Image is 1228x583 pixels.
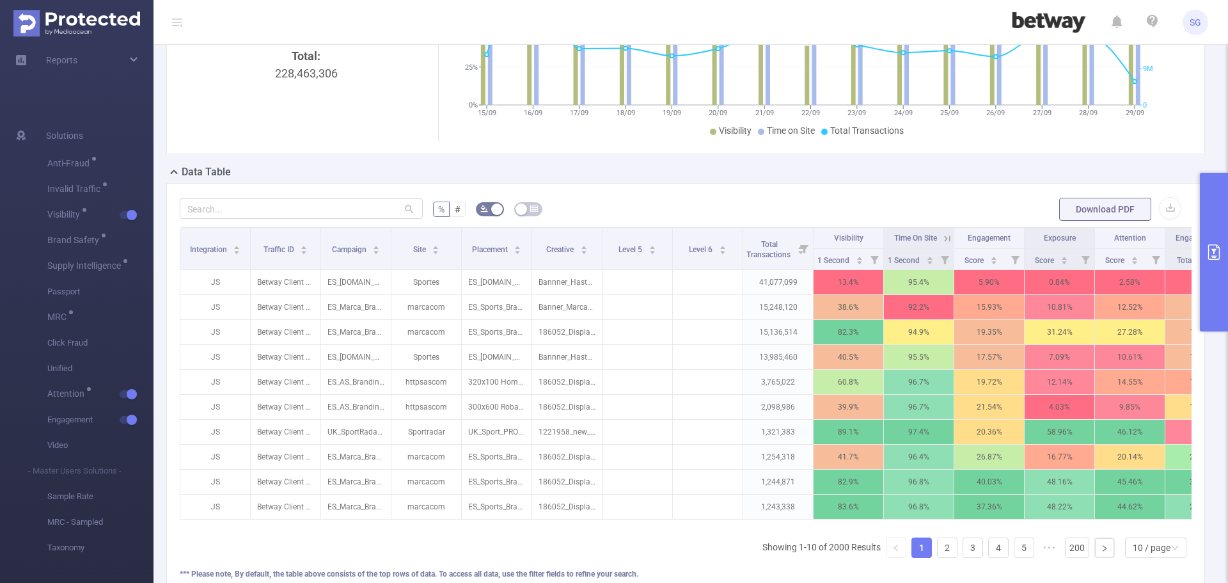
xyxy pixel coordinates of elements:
[1095,395,1165,419] p: 9.85 %
[462,320,531,344] p: ES_Sports_Branding_Marca_320x100 [9817831]
[1143,101,1147,109] tspan: 0
[251,370,320,394] p: Betway Client Direct [6812]
[233,249,240,253] i: icon: caret-down
[391,420,461,444] p: Sportradar
[47,330,153,356] span: Click Fraud
[523,109,542,117] tspan: 16/09
[814,395,883,419] p: 39.9%
[892,544,900,552] i: icon: left
[1095,320,1165,344] p: 27.28 %
[391,470,461,494] p: marcacom
[834,234,863,243] span: Visibility
[321,495,391,519] p: ES_Marca_Branding_DIS_Sport_PRO_DIS_FT_August24 [248114]
[847,109,866,117] tspan: 23/09
[856,255,863,262] div: Sort
[1190,10,1201,35] span: SG
[251,395,320,419] p: Betway Client Direct [6812]
[47,535,153,561] span: Taxonomy
[180,395,250,419] p: JS
[46,47,77,73] a: Reports
[530,205,538,212] i: icon: table
[814,470,883,494] p: 82.9%
[47,210,84,219] span: Visibility
[616,109,634,117] tspan: 18/09
[719,244,727,252] div: Sort
[532,470,602,494] p: 186052_Display_Thierry_Henry_Marca_SKY_IZQ_450x1000.jpg [5562197]
[814,495,883,519] p: 83.6%
[856,255,863,259] i: icon: caret-up
[321,370,391,394] p: ES_AS_Branding_DIS_Sport_PRO_DIS_FT_Oct24 [255446]
[391,370,461,394] p: httpsascom
[1176,234,1218,243] span: Engagement
[743,395,813,419] p: 2,098,986
[251,320,320,344] p: Betway Client Direct [6812]
[1025,445,1094,469] p: 16.77 %
[251,345,320,369] p: Betway Client Direct [6812]
[514,249,521,253] i: icon: caret-down
[954,495,1024,519] p: 37.36 %
[233,244,240,248] i: icon: caret-up
[938,538,957,557] a: 2
[1143,65,1153,73] tspan: 9M
[719,249,726,253] i: icon: caret-down
[570,109,588,117] tspan: 17/09
[1131,255,1138,259] i: icon: caret-up
[462,420,531,444] p: UK_Sport_PROS_Sportradar_Regulatory_320x50 [8655736]
[251,470,320,494] p: Betway Client Direct [6812]
[180,495,250,519] p: JS
[762,538,881,558] li: Showing 1-10 of 2000 Results
[743,445,813,469] p: 1,254,318
[1025,295,1094,319] p: 10.81 %
[532,295,602,319] p: Banner_Marca_300x600.jpg [5611847]
[1076,249,1094,269] i: Filter menu
[743,295,813,319] p: 15,248,120
[1095,420,1165,444] p: 46.12 %
[990,255,998,262] div: Sort
[743,470,813,494] p: 1,244,871
[47,236,104,244] span: Brand Safety
[884,495,954,519] p: 96.8%
[865,249,883,269] i: Filter menu
[954,395,1024,419] p: 21.54 %
[936,249,954,269] i: Filter menu
[1025,370,1094,394] p: 12.14 %
[47,484,153,509] span: Sample Rate
[830,125,904,136] span: Total Transactions
[1025,395,1094,419] p: 4.03 %
[373,244,380,248] i: icon: caret-up
[321,445,391,469] p: ES_Marca_Branding_DIS_Sport_PRO_DIS_FT_August24 [248114]
[546,245,576,254] span: Creative
[1114,234,1146,243] span: Attention
[1131,259,1138,263] i: icon: caret-down
[292,49,320,63] b: Total:
[300,244,308,252] div: Sort
[743,270,813,294] p: 41,077,099
[321,395,391,419] p: ES_AS_Branding_DIS_Sport_PRO_DIS_FT_Oct24 [255446]
[814,270,883,294] p: 13.4%
[391,270,461,294] p: Sportes
[926,259,933,263] i: icon: caret-down
[963,538,982,557] a: 3
[480,205,488,212] i: icon: bg-colors
[1014,538,1034,558] li: 5
[47,159,94,168] span: Anti-Fraud
[767,125,815,136] span: Time on Site
[462,345,531,369] p: ES_[DOMAIN_NAME]_Sport TV [8683379]
[1025,495,1094,519] p: 48.22 %
[532,320,602,344] p: 186052_Display_Thierry_Henry_Marca_Sticky_Banner_320x100px.jpg [5560153]
[1066,538,1089,557] a: 200
[893,109,912,117] tspan: 24/09
[321,420,391,444] p: UK_SportRadar_ResponsibleGambling_DIS_Sports_PRO_DIS_SR_Jan25 [249178]
[580,249,587,253] i: icon: caret-down
[413,245,428,254] span: Site
[462,370,531,394] p: 320x100 Homepage banner Mobile [[PHONE_NUMBER]]
[532,445,602,469] p: 186052_Display_Thierry_Henry_Marca_Billboard_Banner_990x250px.jpg [5560149]
[321,345,391,369] p: ES_[DOMAIN_NAME]_DIS_Sport_PRO_DIS_FT_August24 [249699]
[964,256,986,265] span: Score
[689,245,714,254] span: Level 6
[182,164,231,180] h2: Data Table
[47,184,105,193] span: Invalid Traffic
[940,109,959,117] tspan: 25/09
[884,295,954,319] p: 92.2%
[251,270,320,294] p: Betway Client Direct [6812]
